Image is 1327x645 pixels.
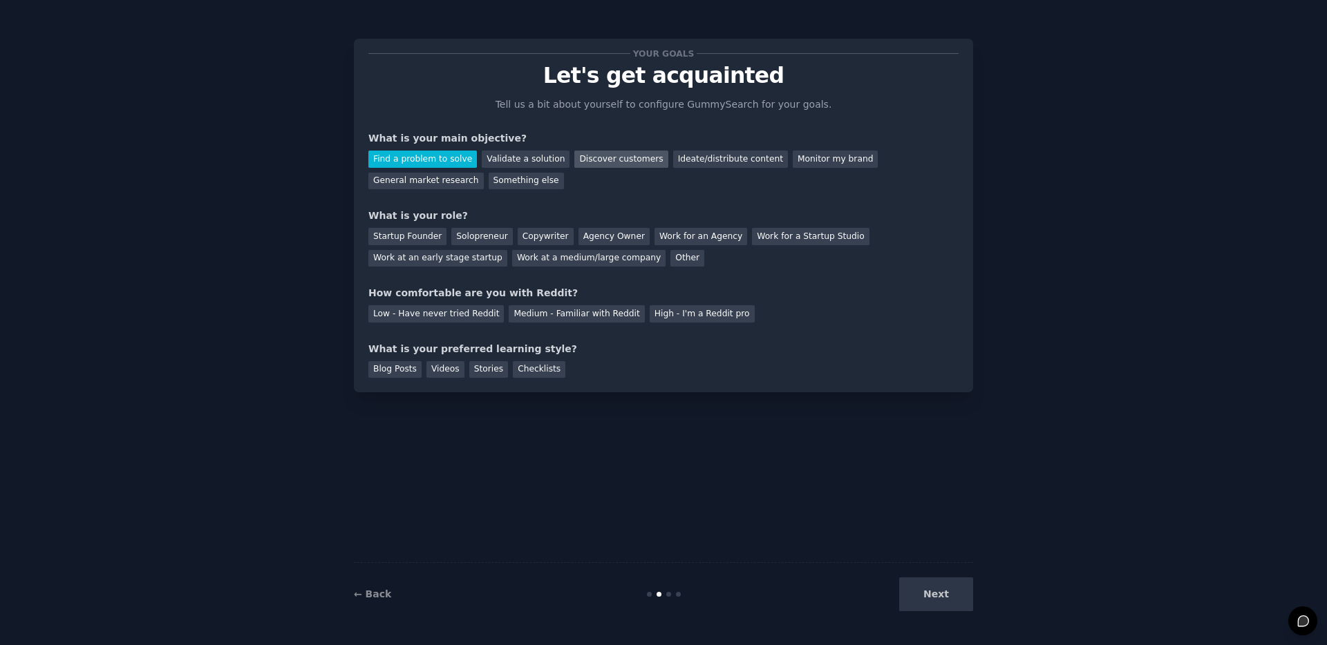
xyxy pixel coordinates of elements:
div: Checklists [513,361,565,378]
p: Let's get acquainted [368,64,959,88]
div: Other [670,250,704,267]
div: High - I'm a Reddit pro [650,305,755,322]
span: Your goals [630,46,697,61]
div: Monitor my brand [793,151,878,168]
div: Copywriter [518,228,574,245]
div: Medium - Familiar with Reddit [509,305,644,322]
div: What is your role? [368,209,959,223]
div: Low - Have never tried Reddit [368,305,504,322]
div: What is your preferred learning style? [368,342,959,356]
div: Startup Founder [368,228,446,245]
div: What is your main objective? [368,131,959,146]
div: Solopreneur [451,228,512,245]
div: Find a problem to solve [368,151,477,168]
div: General market research [368,173,484,190]
div: Agency Owner [578,228,650,245]
div: Videos [426,361,464,378]
div: Work at an early stage startup [368,250,507,267]
div: How comfortable are you with Reddit? [368,286,959,300]
div: Validate a solution [482,151,570,168]
div: Work at a medium/large company [512,250,666,267]
div: Work for an Agency [655,228,747,245]
div: Work for a Startup Studio [752,228,869,245]
a: ← Back [354,588,391,599]
div: Discover customers [574,151,668,168]
div: Stories [469,361,508,378]
div: Something else [489,173,564,190]
div: Ideate/distribute content [673,151,788,168]
p: Tell us a bit about yourself to configure GummySearch for your goals. [489,97,838,112]
div: Blog Posts [368,361,422,378]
